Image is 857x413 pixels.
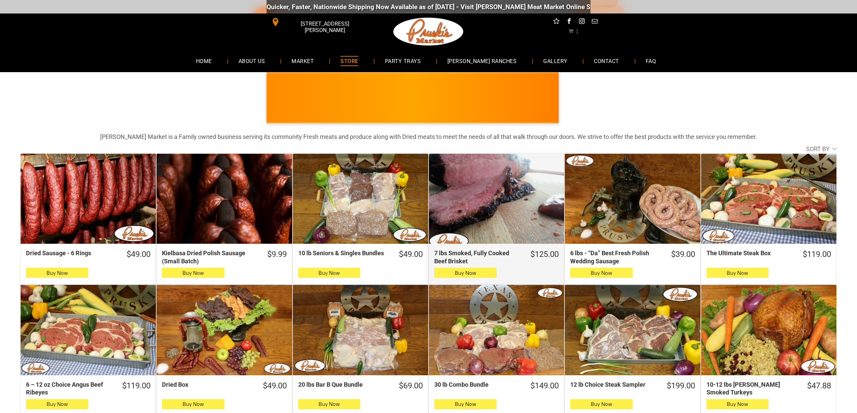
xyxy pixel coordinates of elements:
[429,249,564,265] a: $125.007 lbs Smoked, Fully Cooked Beef Brisket
[157,249,292,265] a: $9.99Kielbasa Dried Polish Sausage (Small Batch)
[667,381,695,391] div: $199.00
[26,268,88,278] button: Buy Now
[429,381,564,391] a: $149.0030 lb Combo Bundle
[100,133,757,140] strong: [PERSON_NAME] Market is a Family owned business serving its community Fresh meats and produce alo...
[434,381,518,388] div: 30 lb Combo Bundle
[228,52,275,70] a: ABOUT US
[21,285,156,375] a: 6 – 12 oz Choice Angus Beef Ribeyes
[565,17,574,27] a: facebook
[701,285,836,375] a: 10-12 lbs Pruski&#39;s Smoked Turkeys
[533,52,577,70] a: GALLERY
[701,249,836,260] a: $119.00The Ultimate Steak Box
[26,381,110,396] div: 6 – 12 oz Choice Angus Beef Ribeyes
[183,401,204,407] span: Buy Now
[701,154,836,244] a: The Ultimate Steak Box
[162,399,224,409] button: Buy Now
[434,249,518,265] div: 7 lbs Smoked, Fully Cooked Beef Brisket
[586,3,652,11] a: [DOMAIN_NAME][URL]
[707,249,790,257] div: The Ultimate Steak Box
[552,17,561,27] a: Social network
[526,102,659,113] span: [PERSON_NAME] MARKET
[707,381,795,396] div: 10-12 lbs [PERSON_NAME] Smoked Turkeys
[330,52,368,70] a: STORE
[183,270,204,276] span: Buy Now
[591,270,612,276] span: Buy Now
[570,268,633,278] button: Buy Now
[530,381,559,391] div: $149.00
[157,381,292,391] a: $49.00Dried Box
[584,52,629,70] a: CONTACT
[570,399,633,409] button: Buy Now
[399,381,423,391] div: $69.00
[186,52,222,70] a: HOME
[727,401,748,407] span: Buy Now
[803,249,831,260] div: $119.00
[701,381,836,396] a: $47.8810-12 lbs [PERSON_NAME] Smoked Turkeys
[437,52,527,70] a: [PERSON_NAME] RANCHES
[21,381,156,396] a: $119.006 – 12 oz Choice Angus Beef Ribeyes
[590,17,599,27] a: email
[578,17,586,27] a: instagram
[575,28,579,35] span: 1
[263,381,287,391] div: $49.00
[267,249,287,260] div: $9.99
[47,270,68,276] span: Buy Now
[298,268,361,278] button: Buy Now
[636,52,666,70] a: FAQ
[243,3,652,11] div: Quicker, Faster, Nationwide Shipping Now Available as of [DATE] - Visit [PERSON_NAME] Meat Market...
[530,249,559,260] div: $125.00
[298,399,361,409] button: Buy Now
[392,13,465,50] img: Pruski-s+Market+HQ+Logo2-1920w.png
[21,249,156,260] a: $49.00Dried Sausage - 6 Rings
[319,270,340,276] span: Buy Now
[281,17,368,37] span: [STREET_ADDRESS][PERSON_NAME]
[565,381,700,391] a: $199.0012 lb Choice Steak Sampler
[21,154,156,244] a: Dried Sausage - 6 Rings
[570,381,654,388] div: 12 lb Choice Steak Sampler
[162,268,224,278] button: Buy Now
[26,249,114,257] div: Dried Sausage - 6 Rings
[455,401,476,407] span: Buy Now
[293,285,428,375] a: 20 lbs Bar B Que Bundle
[281,52,324,70] a: MARKET
[455,270,476,276] span: Buy Now
[162,249,254,265] div: Kielbasa Dried Polish Sausage (Small Batch)
[162,381,250,388] div: Dried Box
[565,249,700,265] a: $39.006 lbs - “Da” Best Fresh Polish Wedding Sausage
[293,249,428,260] a: $49.0010 lb Seniors & Singles Bundles
[399,249,423,260] div: $49.00
[47,401,68,407] span: Buy Now
[429,154,564,244] a: 7 lbs Smoked, Fully Cooked Beef Brisket
[707,268,769,278] button: Buy Now
[434,268,497,278] button: Buy Now
[298,381,386,388] div: 20 lbs Bar B Que Bundle
[157,285,292,375] a: Dried Box
[434,399,497,409] button: Buy Now
[671,249,695,260] div: $39.00
[127,249,150,260] div: $49.00
[267,17,370,27] a: [STREET_ADDRESS][PERSON_NAME]
[707,399,769,409] button: Buy Now
[807,381,831,391] div: $47.88
[293,381,428,391] a: $69.0020 lbs Bar B Que Bundle
[122,381,150,391] div: $119.00
[565,154,700,244] a: 6 lbs - “Da” Best Fresh Polish Wedding Sausage
[157,154,292,244] a: Kielbasa Dried Polish Sausage (Small Batch)
[319,401,340,407] span: Buy Now
[591,401,612,407] span: Buy Now
[565,285,700,375] a: 12 lb Choice Steak Sampler
[293,154,428,244] a: 10 lb Seniors &amp; Singles Bundles
[298,249,386,257] div: 10 lb Seniors & Singles Bundles
[26,399,88,409] button: Buy Now
[375,52,431,70] a: PARTY TRAYS
[570,249,658,265] div: 6 lbs - “Da” Best Fresh Polish Wedding Sausage
[429,285,564,375] a: 30 lb Combo Bundle
[727,270,748,276] span: Buy Now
